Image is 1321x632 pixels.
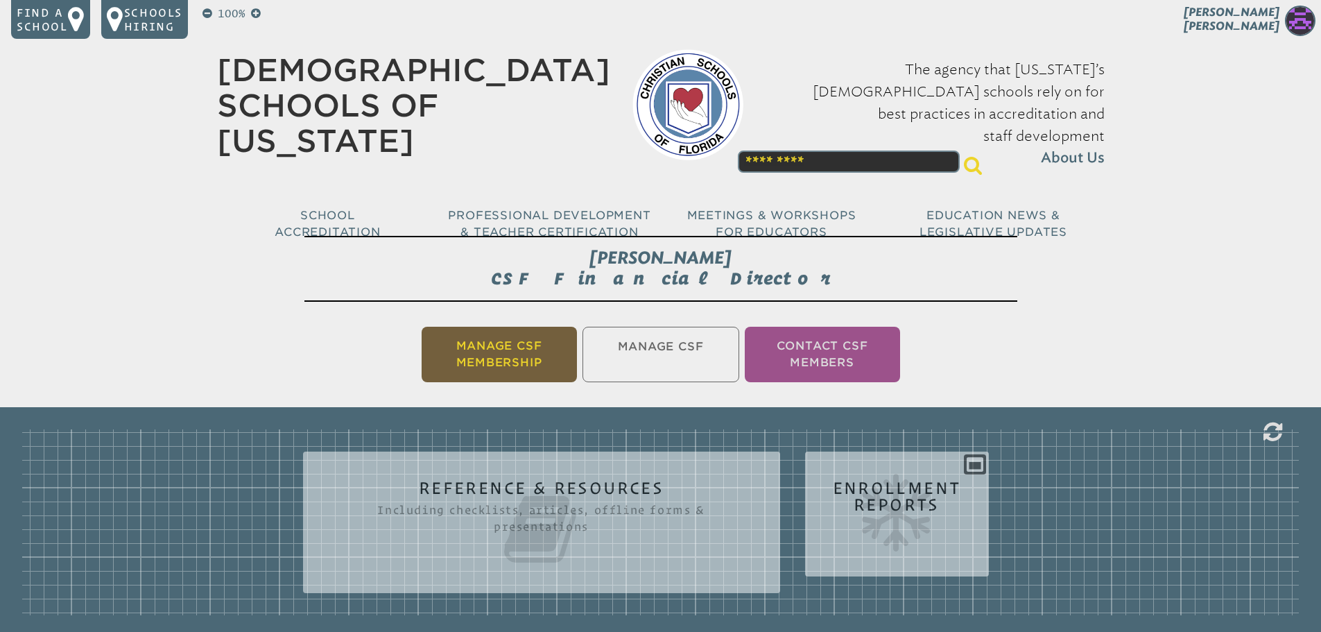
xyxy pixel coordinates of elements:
[833,479,961,552] h2: Enrollment Reports
[331,479,752,568] h2: Reference & Resources
[215,6,248,22] p: 100%
[1184,6,1279,33] span: [PERSON_NAME] [PERSON_NAME]
[745,327,900,382] li: Contact CSF Members
[217,52,610,159] a: [DEMOGRAPHIC_DATA] Schools of [US_STATE]
[632,49,743,160] img: csf-logo-web-colors.png
[687,209,856,239] span: Meetings & Workshops for Educators
[17,6,68,33] p: Find a school
[422,327,577,382] li: Manage CSF Membership
[124,6,182,33] p: Schools Hiring
[1041,147,1105,169] span: About Us
[1285,6,1315,36] img: 6342cd2da6c3e5fc1ee5fe735d95a459
[275,209,380,239] span: School Accreditation
[491,268,831,288] span: CSF Financial Director
[766,58,1105,169] p: The agency that [US_STATE]’s [DEMOGRAPHIC_DATA] schools rely on for best practices in accreditati...
[919,209,1067,239] span: Education News & Legislative Updates
[448,209,650,239] span: Professional Development & Teacher Certification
